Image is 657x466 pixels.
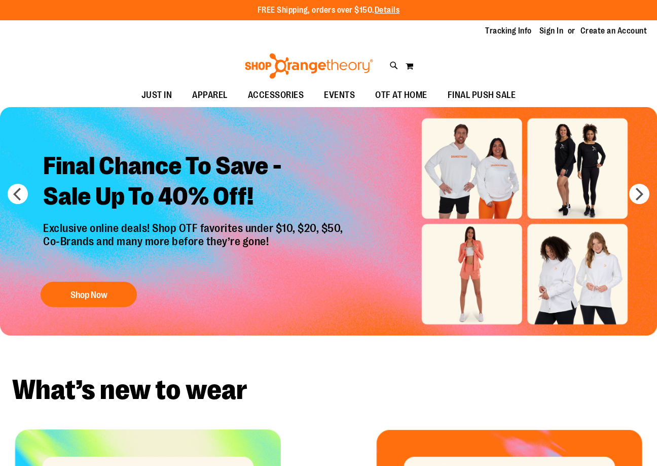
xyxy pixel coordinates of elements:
a: Sign In [539,25,564,37]
p: FREE Shipping, orders over $150. [258,5,400,16]
button: prev [8,184,28,204]
a: Create an Account [580,25,647,37]
span: JUST IN [141,84,172,107]
p: Exclusive online deals! Shop OTF favorites under $10, $20, $50, Co-Brands and many more before th... [35,222,353,272]
h2: What’s new to wear [12,376,645,404]
button: next [629,184,649,204]
h2: Final Chance To Save - Sale Up To 40% Off! [35,143,353,222]
a: JUST IN [131,84,182,107]
a: Final Chance To Save -Sale Up To 40% Off! Exclusive online deals! Shop OTF favorites under $10, $... [35,143,353,312]
span: EVENTS [324,84,355,107]
img: Shop Orangetheory [243,53,375,79]
span: ACCESSORIES [248,84,304,107]
a: EVENTS [314,84,365,107]
a: APPAREL [182,84,238,107]
span: OTF AT HOME [375,84,427,107]
a: OTF AT HOME [365,84,437,107]
span: FINAL PUSH SALE [448,84,516,107]
a: Details [375,6,400,15]
span: APPAREL [192,84,228,107]
a: Tracking Info [485,25,532,37]
a: ACCESSORIES [238,84,314,107]
button: Shop Now [41,282,137,307]
a: FINAL PUSH SALE [437,84,526,107]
